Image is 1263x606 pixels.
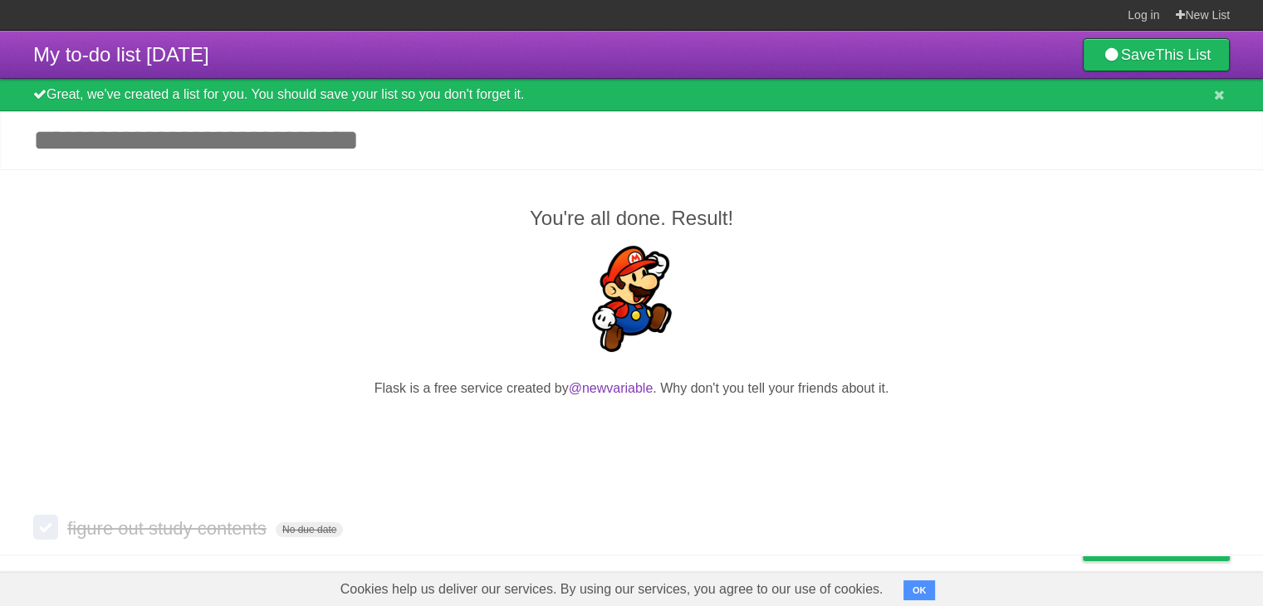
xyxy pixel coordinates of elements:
span: Buy me a coffee [1118,531,1221,560]
h2: You're all done. Result! [33,203,1230,233]
p: Flask is a free service created by . Why don't you tell your friends about it. [33,379,1230,398]
span: figure out study contents [67,518,271,539]
img: Super Mario [579,246,685,352]
label: Done [33,515,58,540]
span: No due date [276,522,343,537]
a: SaveThis List [1083,38,1230,71]
iframe: X Post Button [602,419,662,442]
b: This List [1155,46,1211,63]
a: @newvariable [569,381,654,395]
button: OK [903,580,936,600]
span: Cookies help us deliver our services. By using our services, you agree to our use of cookies. [324,573,900,606]
span: My to-do list [DATE] [33,43,209,66]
